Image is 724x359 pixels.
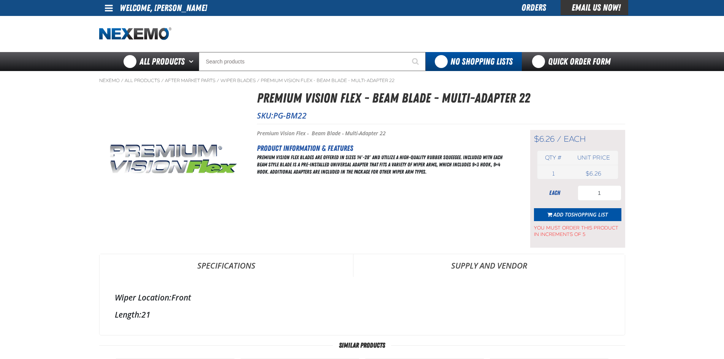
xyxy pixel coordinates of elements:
[257,154,511,176] div: Premium Vision Flex Blades are offered in sizes 14″-28″ and utilize a high-quality rubber squeege...
[186,52,199,71] button: Open All Products pages
[534,189,576,197] div: each
[115,292,171,303] label: Wiper Location:
[407,52,426,71] button: Start Searching
[333,342,391,349] span: Similar Products
[115,309,141,320] label: Length:
[217,77,219,84] span: /
[100,254,353,277] a: Specifications
[220,77,256,84] a: Wiper Blades
[257,142,511,154] h2: Product Information & Features
[257,130,511,137] p: Premium Vision Flex - Beam Blade - Multi-Adapter 22
[261,77,394,84] a: Premium Vision Flex - Beam Blade - Multi-Adapter 22
[571,211,608,218] span: Shopping List
[522,52,625,71] a: Quick Order Form
[115,309,610,320] div: 21
[257,77,260,84] span: /
[553,211,608,218] span: Add to
[165,77,215,84] a: After Market Parts
[115,292,610,303] div: Front
[564,134,586,144] span: each
[125,77,160,84] a: All Products
[99,27,171,41] a: Home
[426,52,522,71] button: You do not have available Shopping Lists. Open to Create a New List
[100,135,243,183] img: Premium Vision Flex - Beam Blade - Multi-Adapter 22
[578,185,621,201] input: Product Quantity
[161,77,164,84] span: /
[257,88,625,108] h1: Premium Vision Flex - Beam Blade - Multi-Adapter 22
[353,254,625,277] a: Supply and Vendor
[534,208,621,221] button: Add toShopping List
[450,56,513,67] span: No Shopping Lists
[569,151,618,165] th: Unit price
[557,134,561,144] span: /
[121,77,124,84] span: /
[537,151,570,165] th: Qty #
[99,77,625,84] nav: Breadcrumbs
[199,52,426,71] input: Search
[569,168,618,179] td: $6.26
[139,55,185,68] span: All Products
[273,110,307,121] span: PG-BM22
[534,134,554,144] span: $6.26
[99,77,120,84] a: Nexemo
[99,27,171,41] img: Nexemo logo
[534,221,621,238] span: You must order this product in increments of 5
[552,170,554,177] span: 1
[257,110,625,121] p: SKU:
